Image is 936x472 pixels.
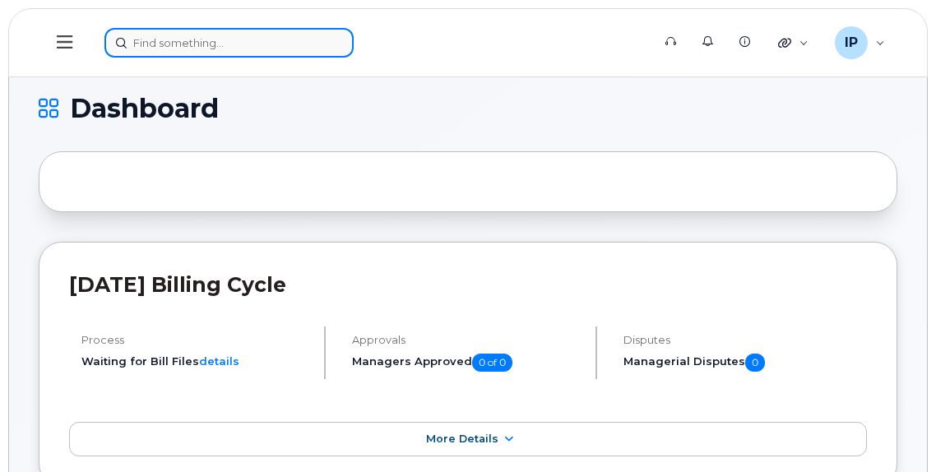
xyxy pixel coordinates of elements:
span: 0 of 0 [472,354,512,372]
h5: Managers Approved [352,354,581,372]
a: details [199,354,239,368]
h2: [DATE] Billing Cycle [69,272,867,297]
li: Waiting for Bill Files [81,354,310,369]
h4: Disputes [623,334,868,346]
h4: Process [81,334,310,346]
h5: Managerial Disputes [623,354,868,372]
h4: Approvals [352,334,581,346]
span: Dashboard [70,96,219,121]
span: 0 [745,354,765,372]
span: More Details [426,433,498,445]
